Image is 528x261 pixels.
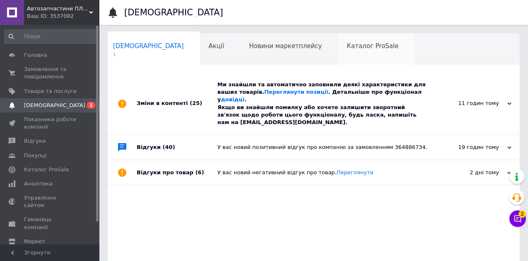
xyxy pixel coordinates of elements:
span: (40) [163,144,175,150]
div: 11 годин тому [429,100,511,107]
span: Гаманець компанії [24,216,77,231]
span: Акції [209,42,224,50]
span: [DEMOGRAPHIC_DATA] [113,42,184,50]
span: 2 [518,210,526,218]
div: Зміни в контенті [137,73,217,134]
button: Чат з покупцем2 [509,210,526,227]
span: (25) [190,100,202,106]
span: 1 [87,102,95,109]
span: Автозапчастини ПЛЮС [27,5,89,12]
a: Переглянути [337,169,374,176]
span: Каталог ProSale [347,42,398,50]
div: У вас новий позитивний відгук про компанію за замовленням 364886734. [217,144,429,151]
span: Товари та послуги [24,88,77,95]
div: Ваш ID: 3537082 [27,12,99,20]
div: Ми знайшли та автоматично заповнили деякі характеристики для ваших товарів. . Детальніше про функ... [217,81,429,126]
span: 1 [113,51,184,58]
div: У вас новий негативний відгук про товар. [217,169,429,176]
div: 19 годин тому [429,144,511,151]
span: Аналітика [24,180,53,188]
span: Маркет [24,238,45,245]
span: Каталог ProSale [24,166,69,173]
span: Покупці [24,152,46,159]
h1: [DEMOGRAPHIC_DATA] [124,7,223,17]
div: Відгуки [137,135,217,160]
span: Показники роботи компанії [24,116,77,131]
span: Замовлення та повідомлення [24,66,77,80]
div: 2 дні тому [429,169,511,176]
a: довідці [221,96,244,102]
div: Відгуки про товар [137,160,217,185]
a: Переглянути позиції [264,89,328,95]
span: Управління сайтом [24,194,77,209]
span: Новини маркетплейсу [249,42,322,50]
input: Пошук [4,29,98,44]
span: [DEMOGRAPHIC_DATA] [24,102,85,109]
span: (6) [195,169,204,176]
span: Головна [24,51,47,59]
span: Відгуки [24,137,46,145]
